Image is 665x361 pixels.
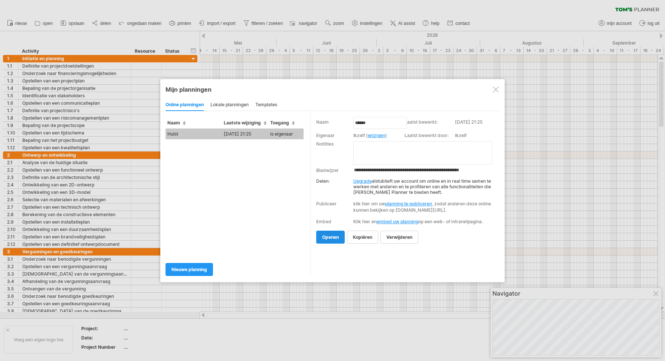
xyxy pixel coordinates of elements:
[222,129,268,139] td: [DATE] 21:25
[385,201,432,206] a: planning te publiceren
[316,175,495,195] div: alstublieft uw account om online en in real time samen te werken met anderen en te profiteren van...
[166,86,499,93] div: Mijn planningen
[316,231,345,244] a: openen
[316,118,353,132] td: Naam
[455,118,501,132] td: [DATE] 21:25
[380,231,418,244] a: verwijderen
[166,99,204,111] div: online planningen
[455,132,501,140] td: Ikzelf
[368,133,385,138] a: wijzigen
[167,120,186,126] span: Naam
[316,140,353,165] td: Notitites
[353,178,372,184] a: Upgrade
[404,118,455,132] td: Laatst bewerkt:
[171,267,207,272] span: Nieuwe planning
[316,132,353,140] td: Eigenaar
[347,231,378,244] a: kopiëren
[353,234,372,240] span: kopiëren
[316,201,337,206] div: Publiceer
[353,133,401,138] div: Ikzelf ( )
[316,178,330,184] strong: Delen:
[386,234,412,240] span: verwijderen
[166,263,213,276] a: Nieuwe planning
[268,129,304,139] td: is eigenaar
[377,219,418,224] a: embed uw planning
[322,234,339,240] span: openen
[316,165,353,175] td: Bladwijzer
[353,219,495,224] div: Klik hier en op een web- of intranetpagina.
[404,132,455,140] td: Laatst bewerkt door:
[316,219,331,224] div: Embed
[270,120,295,126] span: Toegang
[224,120,266,126] span: Laatste wijziging
[353,201,495,213] div: klik hier om uw , zodat anderen deze online kunnen bekijken op [DOMAIN_NAME][URL].
[166,129,222,139] td: Hulst
[210,99,249,111] div: lokale planningen
[255,99,277,111] div: templates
